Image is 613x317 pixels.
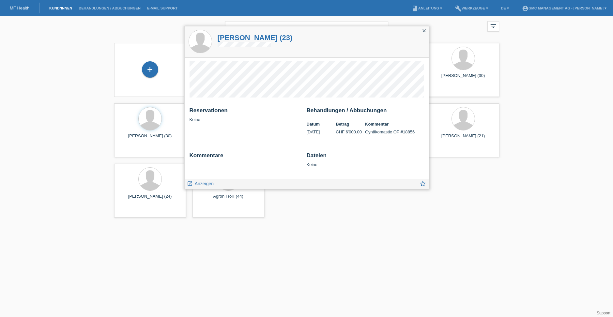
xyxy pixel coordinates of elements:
[419,180,426,187] i: star_border
[412,5,418,12] i: book
[119,133,181,144] div: [PERSON_NAME] (30)
[307,152,424,167] div: Keine
[218,34,293,42] a: [PERSON_NAME] (23)
[307,128,336,136] td: [DATE]
[46,6,75,10] a: Kund*innen
[408,6,445,10] a: bookAnleitung ▾
[365,128,424,136] td: Gynäkomastie OP #18856
[10,6,29,10] a: MF Health
[336,120,365,128] th: Betrag
[187,181,193,187] i: launch
[187,179,214,187] a: launch Anzeigen
[419,181,426,189] a: star_border
[225,21,388,37] input: Suche...
[519,6,610,10] a: account_circleGMC Management AG - [PERSON_NAME] ▾
[455,5,462,12] i: build
[307,107,424,117] h2: Behandlungen / Abbuchungen
[336,128,365,136] td: CHF 6'000.00
[522,5,529,12] i: account_circle
[452,6,491,10] a: buildWerkzeuge ▾
[190,107,302,117] h2: Reservationen
[144,6,181,10] a: E-Mail Support
[490,23,497,30] i: filter_list
[307,120,336,128] th: Datum
[119,194,181,204] div: [PERSON_NAME] (24)
[195,181,214,186] span: Anzeigen
[597,311,610,315] a: Support
[365,120,424,128] th: Kommentar
[421,28,427,33] i: close
[433,133,494,144] div: [PERSON_NAME] (21)
[75,6,144,10] a: Behandlungen / Abbuchungen
[307,152,424,162] h2: Dateien
[198,194,259,204] div: Agron Trolli (44)
[190,152,302,162] h2: Kommentare
[190,107,302,122] div: Keine
[142,64,158,75] div: Kund*in hinzufügen
[498,6,512,10] a: DE ▾
[433,73,494,83] div: [PERSON_NAME] (30)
